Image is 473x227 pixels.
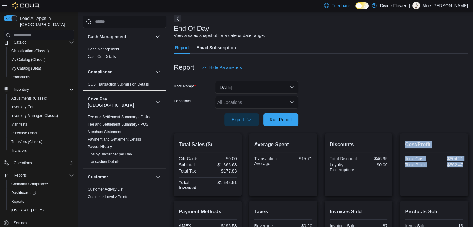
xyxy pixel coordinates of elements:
[1,38,77,47] button: Catalog
[9,180,74,188] span: Canadian Compliance
[174,25,209,32] h3: End Of Day
[11,172,29,179] button: Reports
[83,81,166,90] div: Compliance
[9,180,50,188] a: Canadian Compliance
[9,121,74,128] span: Manifests
[332,2,350,9] span: Feedback
[9,189,74,197] span: Dashboards
[209,64,242,71] span: Hide Parameters
[83,113,166,168] div: Cova Pay [GEOGRAPHIC_DATA]
[9,147,29,154] a: Transfers
[88,96,153,108] h3: Cova Pay [GEOGRAPHIC_DATA]
[435,156,463,161] div: $804.21
[174,32,265,39] div: View a sales snapshot for a date or date range.
[14,40,26,45] span: Catalog
[88,114,151,119] span: Fee and Settlement Summary - Online
[88,174,108,180] h3: Customer
[9,138,74,146] span: Transfers (Classic)
[88,47,119,52] span: Cash Management
[11,75,30,80] span: Promotions
[11,57,46,62] span: My Catalog (Classic)
[88,187,123,192] span: Customer Activity List
[179,141,237,148] h2: Total Sales ($)
[11,86,74,93] span: Inventory
[11,39,29,46] button: Catalog
[88,145,112,149] a: Payout History
[9,56,74,63] span: My Catalog (Classic)
[412,2,420,9] div: Aloe Samuels
[9,138,45,146] a: Transfers (Classic)
[179,180,197,190] strong: Total Invoiced
[11,190,36,195] span: Dashboards
[174,64,194,71] h3: Report
[9,112,60,119] a: Inventory Manager (Classic)
[88,47,119,51] a: Cash Management
[290,100,294,105] button: Open list of options
[330,141,388,148] h2: Discounts
[88,160,119,164] a: Transaction Details
[9,56,48,63] a: My Catalog (Classic)
[174,99,192,104] label: Locations
[179,208,237,215] h2: Payment Methods
[6,129,77,137] button: Purchase Orders
[330,208,388,215] h2: Invoices Sold
[17,15,74,28] span: Load All Apps in [GEOGRAPHIC_DATA]
[14,220,27,225] span: Settings
[88,137,141,141] a: Payment and Settlement Details
[11,219,74,227] span: Settings
[174,84,196,89] label: Date Range
[175,41,189,54] span: Report
[355,2,369,9] input: Dark Mode
[405,208,463,215] h2: Products Sold
[9,103,40,111] a: Inventory Count
[11,182,48,187] span: Canadian Compliance
[263,113,298,126] button: Run Report
[11,199,24,204] span: Reports
[88,82,149,86] a: OCS Transaction Submission Details
[224,113,259,126] button: Export
[9,65,44,72] a: My Catalog (Beta)
[209,156,237,161] div: $0.00
[6,73,77,81] button: Promotions
[88,144,112,149] span: Payout History
[209,162,237,167] div: $1,366.68
[88,54,116,59] a: Cash Out Details
[14,87,29,92] span: Inventory
[199,61,244,74] button: Hide Parameters
[6,64,77,73] button: My Catalog (Beta)
[215,81,298,94] button: [DATE]
[9,198,27,205] a: Reports
[9,65,74,72] span: My Catalog (Beta)
[254,156,282,166] div: Transaction Average
[9,147,74,154] span: Transfers
[88,129,121,134] span: Merchant Statement
[330,156,357,161] div: Total Discount
[88,122,148,127] a: Fee and Settlement Summary - POS
[254,208,312,215] h2: Taxes
[11,208,44,213] span: [US_STATE] CCRS
[12,2,40,9] img: Cova
[179,156,206,161] div: Gift Cards
[179,169,206,174] div: Total Tax
[6,55,77,64] button: My Catalog (Classic)
[270,117,292,123] span: Run Report
[6,188,77,197] a: Dashboards
[11,131,39,136] span: Purchase Orders
[11,49,49,53] span: Classification (Classic)
[88,115,151,119] a: Fee and Settlement Summary - Online
[11,66,41,71] span: My Catalog (Beta)
[88,195,128,199] a: Customer Loyalty Points
[6,120,77,129] button: Manifests
[405,141,463,148] h2: Cost/Profit
[9,73,33,81] a: Promotions
[422,2,468,9] p: Aloe [PERSON_NAME]
[9,189,39,197] a: Dashboards
[11,219,30,227] a: Settings
[6,47,77,55] button: Classification (Classic)
[11,39,74,46] span: Catalog
[1,159,77,167] button: Operations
